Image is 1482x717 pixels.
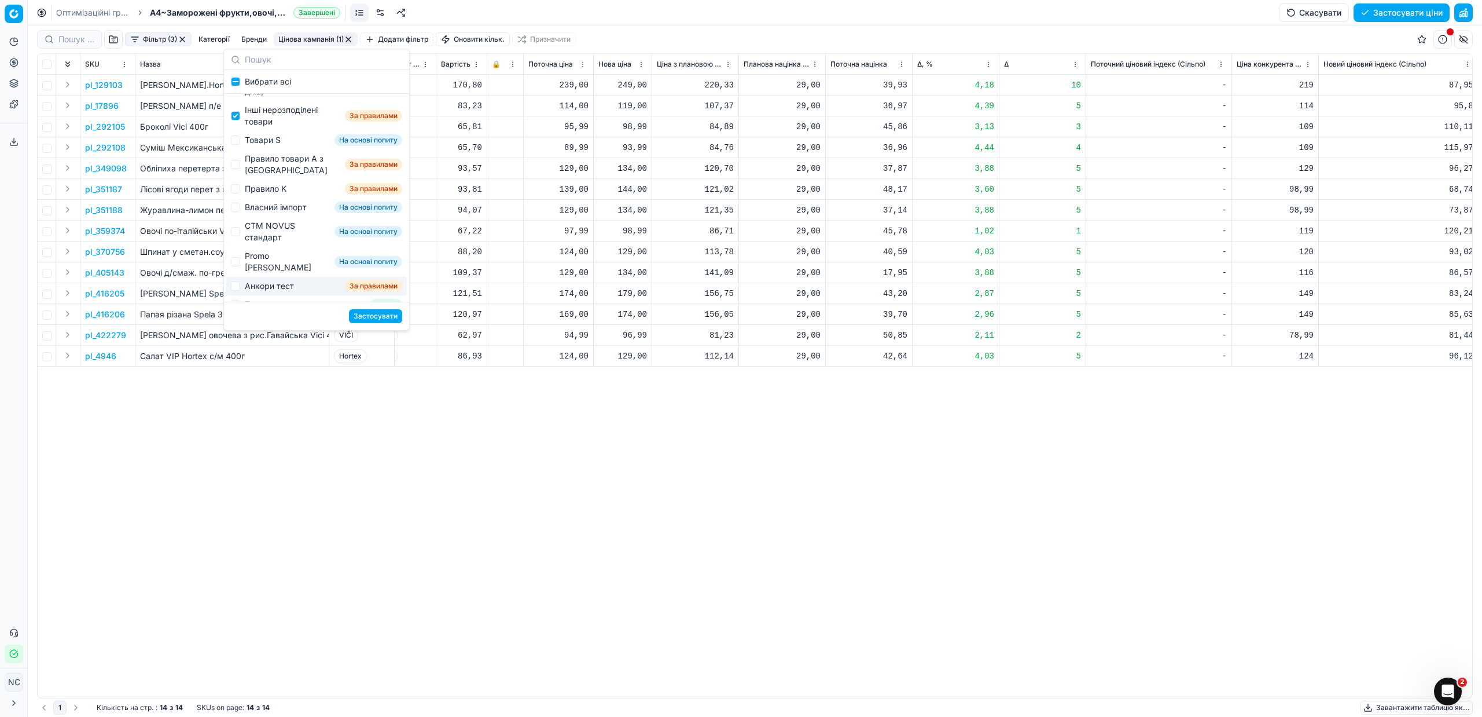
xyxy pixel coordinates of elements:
div: 84,76 [657,142,734,153]
div: 98,99 [1237,184,1314,195]
div: Suggestions [224,70,409,302]
div: 114 [1237,100,1314,112]
button: pl_405143 [85,267,124,279]
strong: 14 [262,703,270,712]
span: Промо [370,299,402,310]
div: 29,00 [744,267,821,279]
div: 36,96 [830,142,907,153]
button: pl_129103 [85,79,123,91]
div: 5 [1004,350,1081,362]
strong: 14 [247,703,254,712]
div: 129,00 [528,267,589,279]
span: A4~Заморожені фрукти,овочі,ягоди,гриби - tier_1 [150,7,289,19]
div: 219 [1237,79,1314,91]
button: Бренди [237,32,271,46]
div: Test [245,299,261,310]
div: 109 [1237,142,1314,153]
div: 1 [1004,225,1081,237]
button: Go to previous page [37,701,51,715]
button: pl_359374 [85,225,125,237]
div: 50,85 [830,330,907,341]
div: 86,93 [441,350,482,362]
div: 121,51 [441,288,482,299]
span: A4~Заморожені фрукти,овочі,ягоди,гриби - tier_1Завершені [150,7,340,19]
button: pl_292105 [85,121,125,133]
div: 170,80 [441,79,482,91]
div: 249,00 [598,79,647,91]
div: 129 [1237,163,1314,174]
div: 4 [1004,142,1081,153]
p: pl_292108 [85,142,126,153]
div: 29,00 [744,309,821,320]
div: 83,23 [441,100,482,112]
button: Expand [61,203,75,217]
span: Вартість [441,60,470,69]
div: 93,99 [598,142,647,153]
span: За правилами [345,280,402,292]
div: 129,00 [528,204,589,216]
div: - [1091,288,1227,299]
div: 39,93 [830,79,907,91]
strong: 14 [160,703,167,712]
div: 98,99 [1237,204,1314,216]
div: Власний імпорт [245,202,307,213]
div: 94,07 [441,204,482,216]
span: Кількість на стр. [97,703,153,712]
div: 40,59 [830,246,907,258]
div: 88,20 [441,246,482,258]
button: Expand [61,224,75,237]
div: 220,33 [657,79,734,91]
div: 29,00 [744,79,821,91]
input: Пошук по SKU або назві [58,34,94,45]
span: Назва [140,60,161,69]
div: 36,97 [830,100,907,112]
div: 2,11 [917,330,994,341]
span: Новий ціновий індекс (Сільпо) [1323,60,1426,69]
div: 96,99 [598,330,647,341]
div: 37,14 [830,204,907,216]
div: 115,97 [1323,142,1473,153]
button: Expand [61,119,75,133]
button: Expand [61,286,75,300]
button: pl_416206 [85,309,125,320]
span: На основі попиту [334,256,402,268]
p: pl_370756 [85,246,125,258]
div: 93,81 [441,184,482,195]
span: За правилами [345,159,402,170]
p: pl_416205 [85,288,124,299]
div: 3,88 [917,267,994,279]
div: Правило товари А з [GEOGRAPHIC_DATA] [245,153,340,176]
div: 4,03 [917,246,994,258]
div: - [1091,225,1227,237]
div: 29,00 [744,204,821,216]
div: 4,18 [917,79,994,91]
div: 98,99 [598,121,647,133]
button: Go to next page [69,701,83,715]
div: 2,96 [917,309,994,320]
div: 156,05 [657,309,734,320]
div: 134,00 [598,163,647,174]
button: pl_422279 [85,330,126,341]
button: Expand [61,140,75,154]
span: Планова націнка на категорію [744,60,809,69]
strong: 14 [175,703,183,712]
span: SKU [85,60,100,69]
div: 129,00 [598,246,647,258]
div: 97,99 [528,225,589,237]
div: 1,02 [917,225,994,237]
p: pl_17896 [85,100,119,112]
div: 109,37 [441,267,482,279]
div: 29,00 [744,350,821,362]
div: - [1091,267,1227,279]
button: Категорії [194,32,234,46]
div: 114,00 [528,100,589,112]
p: Папая різана Spela 300г [140,309,324,320]
div: 67,22 [441,225,482,237]
button: Expand [61,78,75,92]
div: 5 [1004,246,1081,258]
nav: breadcrumb [56,7,340,19]
a: Оптимізаційні групи [56,7,130,19]
div: 149 [1237,288,1314,299]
